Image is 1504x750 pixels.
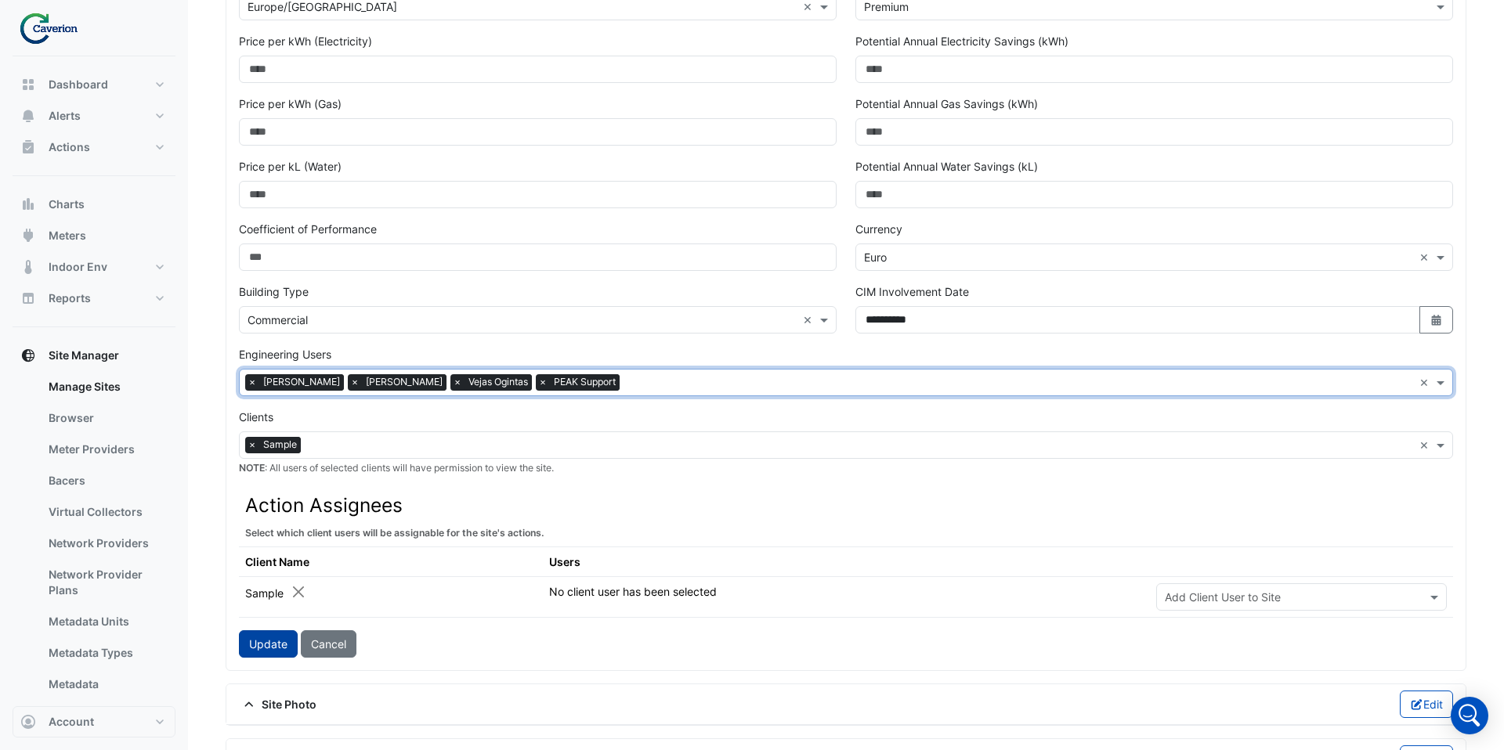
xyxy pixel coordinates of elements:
[465,374,532,390] span: Vejas Ogintas
[36,559,175,606] a: Network Provider Plans
[36,606,175,637] a: Metadata Units
[49,259,107,275] span: Indoor Env
[239,696,316,712] span: Site Photo
[13,706,175,737] button: Account
[20,108,36,124] app-icon: Alerts
[13,189,175,220] button: Charts
[36,669,175,700] a: Metadata
[1400,691,1454,718] button: Edit
[36,496,175,528] a: Virtual Collectors
[239,409,273,425] label: Clients
[49,139,90,155] span: Actions
[450,374,465,390] span: ×
[855,33,1068,49] label: Potential Annual Electricity Savings (kWh)
[49,108,81,124] span: Alerts
[245,374,259,390] span: ×
[49,77,108,92] span: Dashboard
[543,547,1150,577] th: Users
[290,583,306,600] button: Close
[36,434,175,465] a: Meter Providers
[20,228,36,243] app-icon: Meters
[239,158,342,175] label: Price per kL (Water)
[239,33,372,49] label: Price per kWh (Electricity)
[19,13,89,44] img: Company Logo
[855,221,902,237] label: Currency
[239,283,309,300] label: Building Type
[362,374,446,390] span: [PERSON_NAME]
[36,637,175,669] a: Metadata Types
[803,312,816,328] span: Clear
[49,714,94,730] span: Account
[13,132,175,163] button: Actions
[245,583,306,601] div: Sample
[20,348,36,363] app-icon: Site Manager
[301,630,356,658] button: Cancel
[245,494,1447,517] h3: Action Assignees
[239,221,377,237] label: Coefficient of Performance
[36,371,175,402] a: Manage Sites
[855,96,1038,112] label: Potential Annual Gas Savings (kWh)
[550,374,620,390] span: PEAK Support
[855,158,1038,175] label: Potential Annual Water Savings (kL)
[239,462,554,474] small: : All users of selected clients will have permission to view the site.
[1451,697,1488,734] div: Open Intercom Messenger
[13,100,175,132] button: Alerts
[239,346,331,362] label: Engineering Users
[49,197,85,212] span: Charts
[239,96,342,112] label: Price per kWh (Gas)
[20,77,36,92] app-icon: Dashboard
[536,374,550,390] span: ×
[36,700,175,731] a: Meters
[1419,374,1433,391] span: Clear
[36,402,175,434] a: Browser
[20,259,36,275] app-icon: Indoor Env
[543,577,1150,618] td: No client user has been selected
[49,290,91,306] span: Reports
[245,437,259,453] span: ×
[36,528,175,559] a: Network Providers
[855,283,969,300] label: CIM Involvement Date
[239,462,265,474] strong: NOTE
[259,374,344,390] span: [PERSON_NAME]
[49,348,119,363] span: Site Manager
[259,437,301,453] span: Sample
[348,374,362,390] span: ×
[13,251,175,283] button: Indoor Env
[1419,437,1433,453] span: Clear
[13,340,175,371] button: Site Manager
[13,283,175,314] button: Reports
[245,527,544,539] small: Select which client users will be assignable for the site's actions.
[20,197,36,212] app-icon: Charts
[13,69,175,100] button: Dashboard
[36,465,175,496] a: Bacers
[49,228,86,243] span: Meters
[1430,313,1444,326] fa-icon: Select Date
[20,139,36,155] app-icon: Actions
[1419,249,1433,265] span: Clear
[239,547,543,577] th: Client Name
[20,290,36,306] app-icon: Reports
[239,630,298,658] button: Update
[13,220,175,251] button: Meters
